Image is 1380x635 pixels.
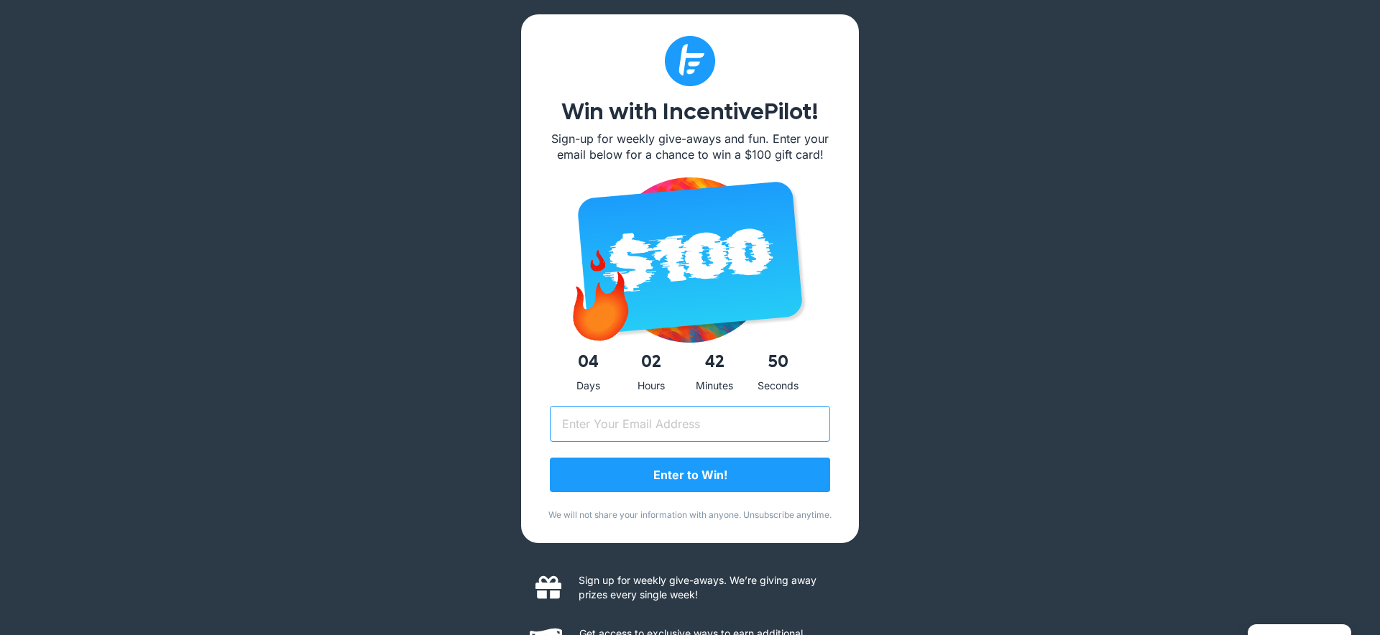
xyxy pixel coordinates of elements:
h1: Win with IncentivePilot! [550,101,830,124]
img: iPhone 16 - 73 [557,177,823,343]
img: giphy (2) [550,242,650,343]
p: Sign-up for weekly give-aways and fun. Enter your email below for a chance to win a $100 gift card! [550,131,830,163]
input: Enter Your Email Address [550,406,830,442]
span: 04 [559,347,617,377]
div: Days [559,377,617,395]
div: Hours [622,377,680,395]
span: 02 [622,347,680,377]
p: We will not share your information with anyone. Unsubscribe anytime. [543,509,837,522]
img: Subtract (1) [665,36,715,86]
span: 50 [749,347,806,377]
p: Sign up for weekly give-aways. We’re giving away prizes every single week! [579,573,845,601]
div: Seconds [749,377,806,395]
span: 42 [686,347,743,377]
div: Minutes [686,377,743,395]
input: Enter to Win! [550,458,830,492]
